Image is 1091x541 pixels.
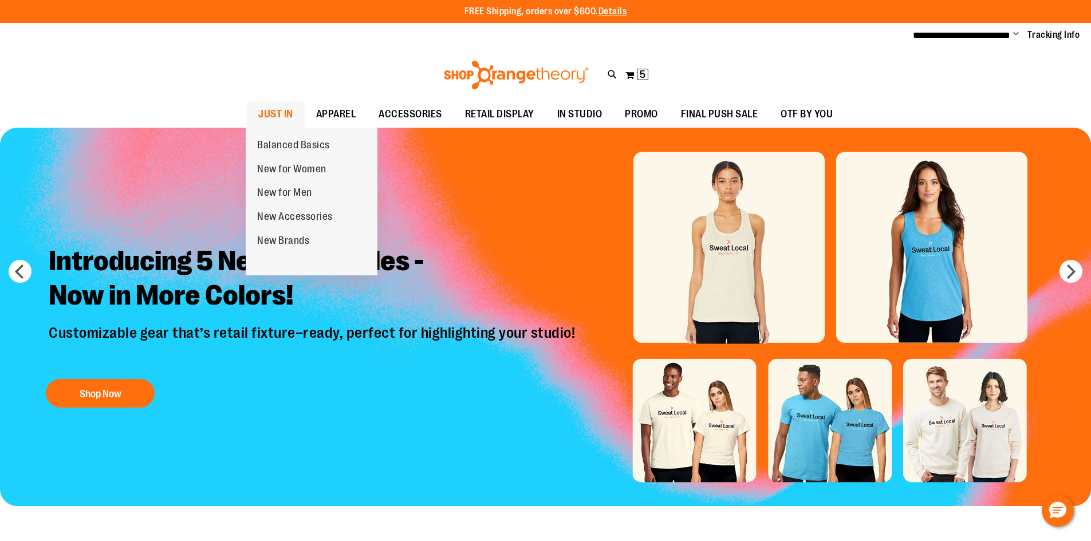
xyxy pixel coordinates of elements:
[40,235,586,323] h2: Introducing 5 New City Styles - Now in More Colors!
[40,235,586,413] a: Introducing 5 New City Styles -Now in More Colors! Customizable gear that’s retail fixture–ready,...
[557,101,602,127] span: IN STUDIO
[257,187,312,201] span: New for Men
[1013,29,1019,41] button: Account menu
[258,101,293,127] span: JUST IN
[246,181,324,205] a: New for Men
[257,139,330,153] span: Balanced Basics
[246,229,321,253] a: New Brands
[46,379,155,408] button: Shop Now
[442,61,590,89] img: Shop Orangetheory
[681,101,758,127] span: FINAL PUSH SALE
[1042,495,1074,527] button: Hello, have a question? Let’s chat.
[625,101,658,127] span: PROMO
[464,5,627,18] p: FREE Shipping, orders over $600.
[316,101,356,127] span: APPAREL
[1027,29,1080,41] a: Tracking Info
[669,101,770,128] a: FINAL PUSH SALE
[246,157,338,181] a: New for Women
[640,69,645,80] span: 5
[257,211,333,225] span: New Accessories
[305,101,368,128] a: APPAREL
[367,101,454,128] a: ACCESSORIES
[613,101,669,128] a: PROMO
[257,235,309,249] span: New Brands
[247,101,305,128] a: JUST IN
[465,101,534,127] span: RETAIL DISPLAY
[598,6,627,17] a: Details
[454,101,546,128] a: RETAIL DISPLAY
[246,205,344,229] a: New Accessories
[1060,260,1082,283] button: next
[379,101,442,127] span: ACCESSORIES
[246,133,341,157] a: Balanced Basics
[257,163,326,177] span: New for Women
[246,128,377,276] ul: JUST IN
[40,323,586,367] p: Customizable gear that’s retail fixture–ready, perfect for highlighting your studio!
[769,101,844,128] a: OTF BY YOU
[9,260,31,283] button: prev
[781,101,833,127] span: OTF BY YOU
[546,101,614,128] a: IN STUDIO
